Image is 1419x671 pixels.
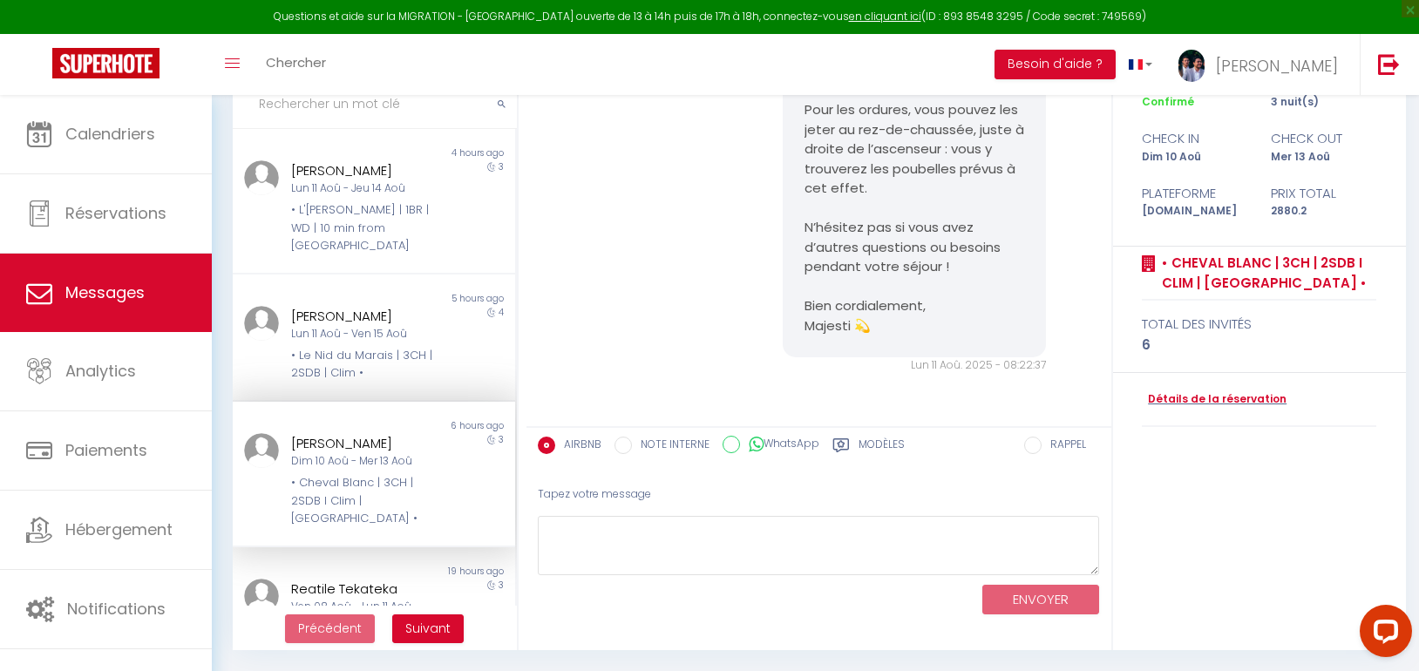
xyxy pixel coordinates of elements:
[65,360,136,382] span: Analytics
[1142,314,1376,335] div: total des invités
[1142,391,1287,408] a: Détails de la réservation
[1259,94,1388,111] div: 3 nuit(s)
[52,48,160,78] img: Super Booking
[1378,53,1400,75] img: logout
[1259,149,1388,166] div: Mer 13 Aoû
[995,50,1116,79] button: Besoin d'aide ?
[291,180,433,197] div: Lun 11 Aoû - Jeu 14 Aoû
[374,419,515,433] div: 6 hours ago
[1165,34,1360,95] a: ... [PERSON_NAME]
[374,292,515,306] div: 5 hours ago
[1142,94,1194,109] span: Confirmé
[253,34,339,95] a: Chercher
[291,433,433,454] div: [PERSON_NAME]
[538,473,1100,516] div: Tapez votre message
[298,620,362,637] span: Précédent
[291,579,433,600] div: Reatile Tekateka
[499,433,504,446] span: 3
[1346,598,1419,671] iframe: LiveChat chat widget
[1130,183,1259,204] div: Plateforme
[65,281,145,303] span: Messages
[740,436,819,455] label: WhatsApp
[849,9,921,24] a: en cliquant ici
[1216,55,1338,77] span: [PERSON_NAME]
[499,160,504,173] span: 3
[374,565,515,579] div: 19 hours ago
[859,437,905,458] label: Modèles
[266,53,326,71] span: Chercher
[291,474,433,527] div: • Cheval Blanc | 3CH | 2SDB I Clim | [GEOGRAPHIC_DATA] •
[1259,183,1388,204] div: Prix total
[291,326,433,342] div: Lun 11 Aoû - Ven 15 Aoû
[374,146,515,160] div: 4 hours ago
[244,433,279,468] img: ...
[1142,335,1376,356] div: 6
[291,599,433,615] div: Ven 08 Aoû - Lun 11 Aoû
[65,518,173,540] span: Hébergement
[291,160,433,181] div: [PERSON_NAME]
[244,579,279,613] img: ...
[555,437,601,456] label: AIRBNB
[65,439,147,461] span: Paiements
[632,437,709,456] label: NOTE INTERNE
[291,347,433,383] div: • Le Nid du Marais | 3CH | 2SDB | Clim •
[291,306,433,327] div: [PERSON_NAME]
[291,201,433,254] div: • L'[PERSON_NAME] | 1BR | WD | 10 min from [GEOGRAPHIC_DATA]
[1178,50,1205,83] img: ...
[392,614,464,644] button: Next
[67,598,166,620] span: Notifications
[65,202,166,224] span: Réservations
[405,620,451,637] span: Suivant
[65,123,155,145] span: Calendriers
[285,614,375,644] button: Previous
[982,585,1099,615] button: ENVOYER
[291,453,433,470] div: Dim 10 Aoû - Mer 13 Aoû
[1130,149,1259,166] div: Dim 10 Aoû
[244,306,279,341] img: ...
[783,357,1046,374] div: Lun 11 Aoû. 2025 - 08:22:37
[1259,128,1388,149] div: check out
[1130,203,1259,220] div: [DOMAIN_NAME]
[1042,437,1086,456] label: RAPPEL
[1130,128,1259,149] div: check in
[233,80,517,129] input: Rechercher un mot clé
[1156,253,1376,294] a: • Cheval Blanc | 3CH | 2SDB I Clim | [GEOGRAPHIC_DATA] •
[499,579,504,592] span: 3
[1259,203,1388,220] div: 2880.2
[244,160,279,195] img: ...
[499,306,504,319] span: 4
